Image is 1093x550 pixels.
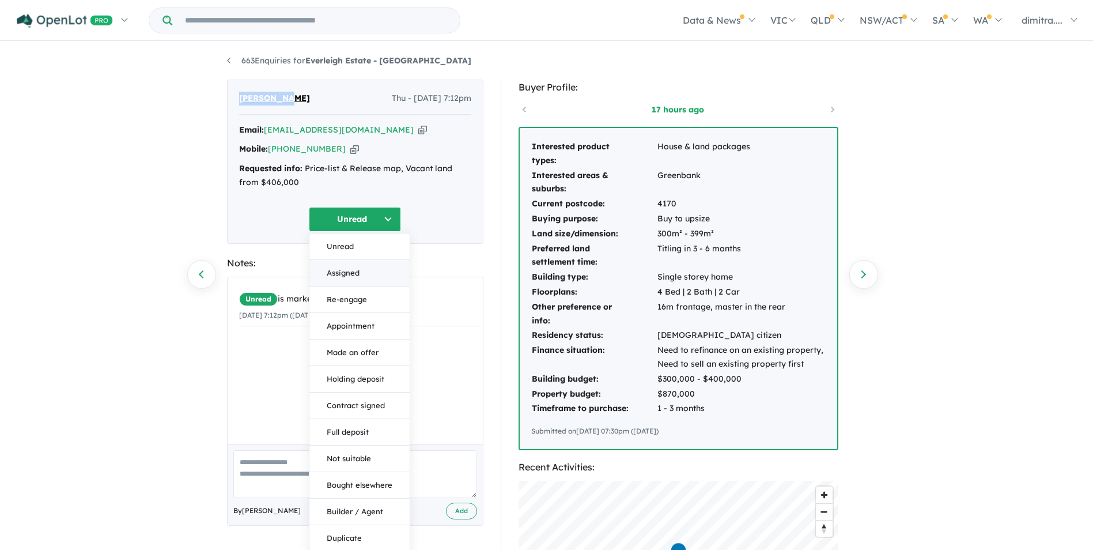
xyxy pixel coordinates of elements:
button: Made an offer [309,340,410,366]
a: 17 hours ago [629,104,727,115]
button: Holding deposit [309,366,410,393]
button: Zoom in [816,487,833,503]
td: $870,000 [657,387,826,402]
td: Timeframe to purchase: [531,401,657,416]
td: Finance situation: [531,343,657,372]
button: Reset bearing to north [816,520,833,537]
td: Greenbank [657,168,826,197]
a: [EMAIL_ADDRESS][DOMAIN_NAME] [264,125,414,135]
td: Buying purpose: [531,212,657,227]
td: 16m frontage, master in the rear [657,300,826,329]
span: Thu - [DATE] 7:12pm [392,92,471,106]
td: Interested product types: [531,140,657,168]
button: Bought elsewhere [309,472,410,499]
td: 1 - 3 months [657,401,826,416]
td: Residency status: [531,328,657,343]
td: House & land packages [657,140,826,168]
span: [PERSON_NAME] [239,92,310,106]
div: Price-list & Release map, Vacant land from $406,000 [239,162,471,190]
span: Unread [239,292,278,306]
button: Zoom out [816,503,833,520]
td: Preferred land settlement time: [531,242,657,270]
img: Openlot PRO Logo White [17,14,113,28]
button: Full deposit [309,419,410,446]
td: Need to refinance on an existing property, Need to sell an existing property first [657,343,826,372]
button: Appointment [309,313,410,340]
td: 4 Bed | 2 Bath | 2 Car [657,285,826,300]
button: Unread [309,233,410,260]
strong: Everleigh Estate - [GEOGRAPHIC_DATA] [305,55,471,66]
div: is marked. [239,292,480,306]
button: Unread [309,207,401,232]
nav: breadcrumb [227,54,867,68]
a: [PHONE_NUMBER] [268,144,346,154]
td: 300m² - 399m² [657,227,826,242]
button: Not suitable [309,446,410,472]
td: $300,000 - $400,000 [657,372,826,387]
button: Add [446,503,477,519]
td: Property budget: [531,387,657,402]
button: Copy [350,143,359,155]
div: Buyer Profile: [519,80,838,95]
td: Single storey home [657,270,826,285]
td: Building type: [531,270,657,285]
button: Assigned [309,260,410,287]
div: Recent Activities: [519,459,838,475]
td: Floorplans: [531,285,657,300]
strong: Requested info: [239,163,302,174]
td: [DEMOGRAPHIC_DATA] citizen [657,328,826,343]
td: Other preference or info: [531,300,657,329]
input: Try estate name, suburb, builder or developer [175,8,457,33]
span: By [PERSON_NAME] [233,505,301,517]
td: Current postcode: [531,197,657,212]
td: Building budget: [531,372,657,387]
span: dimitra.... [1022,14,1062,26]
span: Zoom out [816,504,833,520]
div: Notes: [227,255,483,271]
div: Submitted on [DATE] 07:30pm ([DATE]) [531,425,826,437]
button: Builder / Agent [309,499,410,525]
td: Land size/dimension: [531,227,657,242]
a: 663Enquiries forEverleigh Estate - [GEOGRAPHIC_DATA] [227,55,471,66]
button: Contract signed [309,393,410,419]
td: Buy to upsize [657,212,826,227]
button: Copy [418,124,427,136]
small: [DATE] 7:12pm ([DATE]) [239,311,317,319]
strong: Mobile: [239,144,268,154]
strong: Email: [239,125,264,135]
td: Titling in 3 - 6 months [657,242,826,270]
td: 4170 [657,197,826,212]
td: Interested areas & suburbs: [531,168,657,197]
button: Re-engage [309,287,410,313]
